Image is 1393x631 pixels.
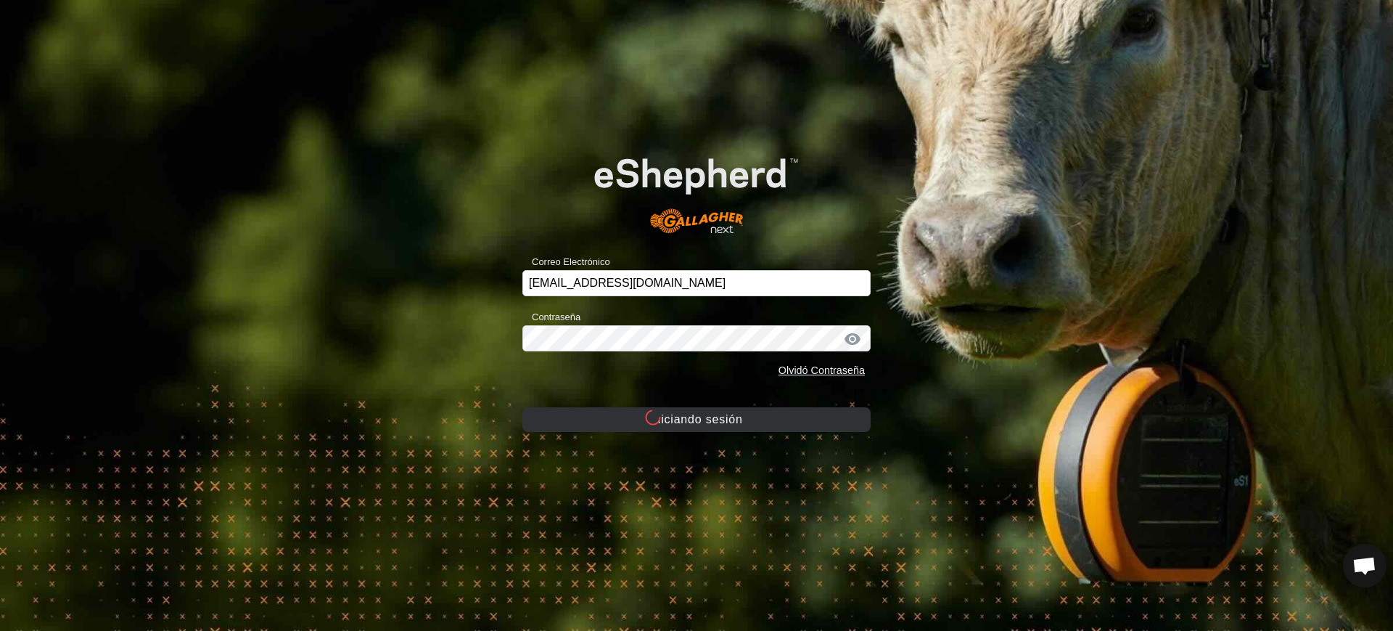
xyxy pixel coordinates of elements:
[522,310,580,325] label: Contraseña
[1343,544,1386,587] div: Chat abierto
[557,129,836,248] img: Logo de eShepherd
[522,407,871,432] button: Iniciando sesión
[778,365,865,376] a: Olvidó Contraseña
[522,255,610,269] label: Correo Electrónico
[522,270,871,296] input: Correo Electrónico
